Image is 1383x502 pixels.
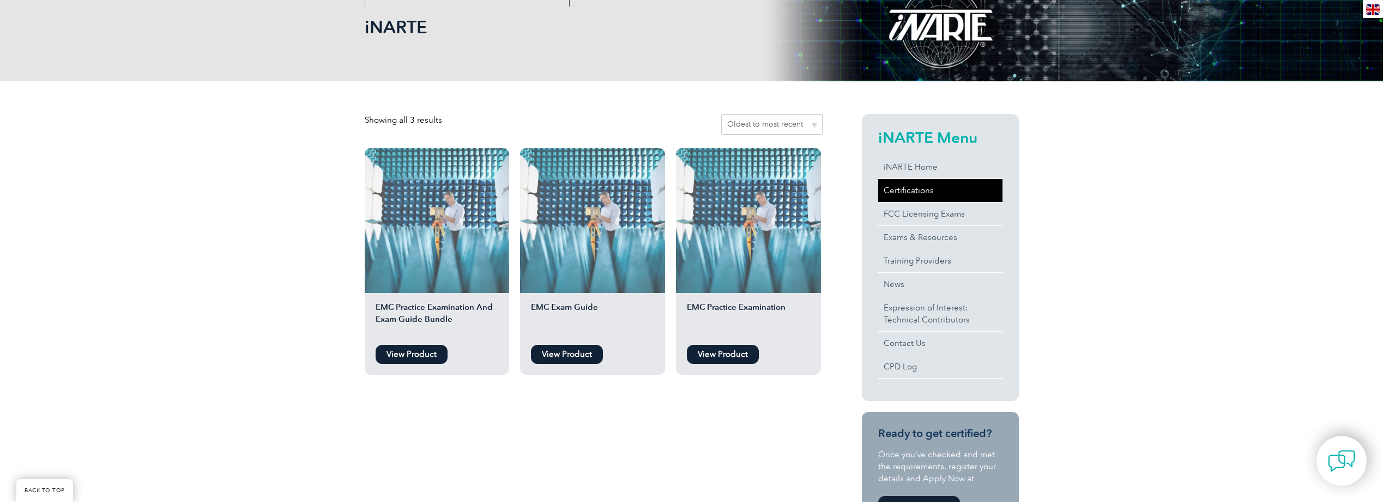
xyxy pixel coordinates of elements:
[676,148,821,293] img: EMC Practice Examination
[531,345,603,364] a: View Product
[878,449,1002,485] p: Once you’ve checked and met the requirements, register your details and Apply Now at
[878,355,1002,378] a: CPD Log
[676,301,821,339] h2: EMC Practice Examination
[878,273,1002,296] a: News
[376,345,448,364] a: View Product
[365,114,442,126] p: Showing all 3 results
[365,301,510,339] h2: EMC Practice Examination And Exam Guide Bundle
[878,249,1002,272] a: Training Providers
[1366,4,1380,15] img: en
[1328,447,1355,475] img: contact-chat.png
[365,148,510,293] img: EMC Practice Examination And Exam Guide Bundle
[520,148,665,339] a: EMC Exam Guide
[676,148,821,339] a: EMC Practice Examination
[878,427,1002,440] h3: Ready to get certified?
[878,332,1002,355] a: Contact Us
[520,148,665,293] img: EMC Exam Guide
[878,179,1002,202] a: Certifications
[878,226,1002,249] a: Exams & Resources
[365,148,510,339] a: EMC Practice Examination And Exam Guide Bundle
[878,296,1002,331] a: Expression of Interest:Technical Contributors
[520,301,665,339] h2: EMC Exam Guide
[365,16,783,38] h1: iNARTE
[878,129,1002,146] h2: iNARTE Menu
[878,156,1002,178] a: iNARTE Home
[878,202,1002,225] a: FCC Licensing Exams
[721,114,823,135] select: Shop order
[16,479,73,502] a: BACK TO TOP
[687,345,759,364] a: View Product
